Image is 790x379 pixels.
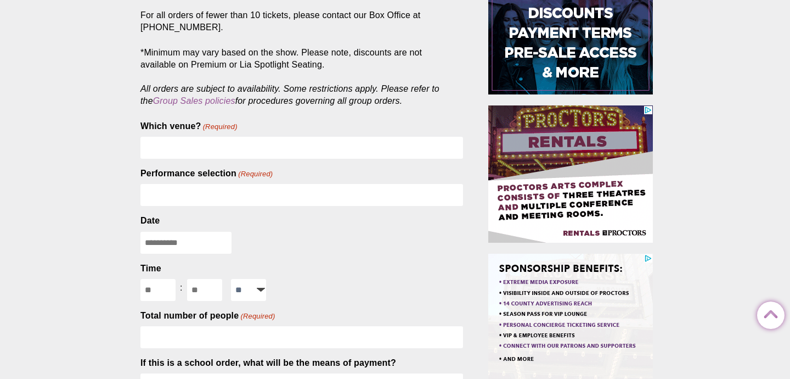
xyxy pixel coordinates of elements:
[238,169,273,179] span: (Required)
[153,96,235,105] a: Group Sales policies
[140,120,238,132] label: Which venue?
[757,302,779,324] a: Back to Top
[140,84,439,105] em: All orders are subject to availability. Some restrictions apply. Please refer to the for procedur...
[140,47,463,107] p: *Minimum may vary based on the show. Please note, discounts are not available on Premium or Lia S...
[488,105,653,243] iframe: Advertisement
[140,263,161,275] legend: Time
[140,168,273,180] label: Performance selection
[240,311,275,321] span: (Required)
[176,279,187,297] div: :
[140,215,160,227] label: Date
[140,310,275,322] label: Total number of people
[140,357,396,369] label: If this is a school order, what will be the means of payment?
[202,122,238,132] span: (Required)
